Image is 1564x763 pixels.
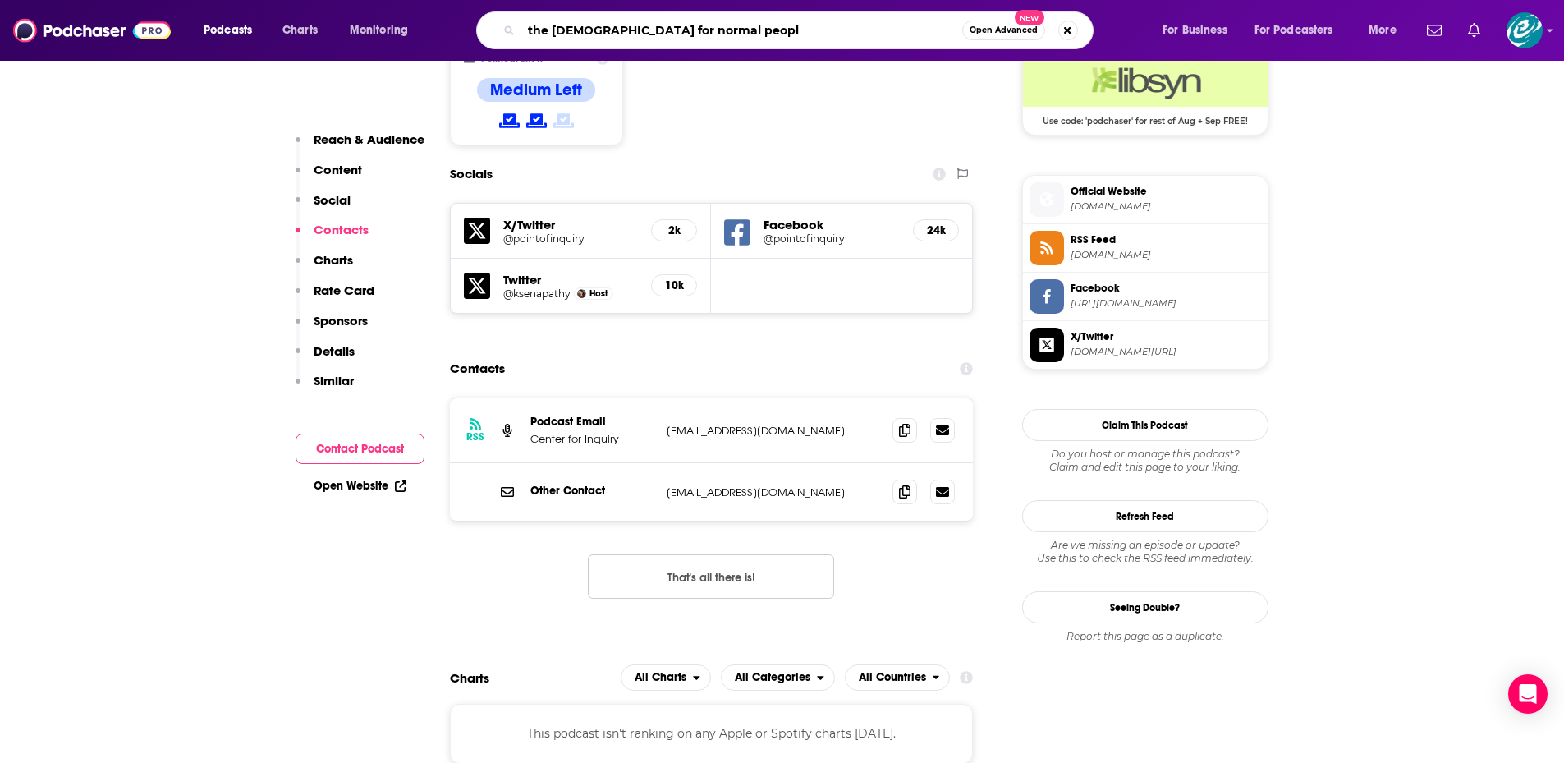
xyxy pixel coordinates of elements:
[1254,19,1333,42] span: For Podcasters
[764,217,900,232] h5: Facebook
[1022,448,1268,474] div: Claim and edit this page to your liking.
[1507,12,1543,48] span: Logged in as Resurrection
[1508,674,1548,714] div: Open Intercom Messenger
[296,222,369,252] button: Contacts
[314,162,362,177] p: Content
[492,11,1109,49] div: Search podcasts, credits, & more...
[1163,19,1227,42] span: For Business
[1357,17,1417,44] button: open menu
[1022,539,1268,565] div: Are we missing an episode or update? Use this to check the RSS feed immediately.
[1023,57,1268,125] a: Libsyn Deal: Use code: 'podchaser' for rest of Aug + Sep FREE!
[503,287,571,300] a: @ksenapathy
[192,17,273,44] button: open menu
[1071,184,1261,199] span: Official Website
[296,373,354,403] button: Similar
[503,217,639,232] h5: X/Twitter
[530,484,654,498] p: Other Contact
[1015,10,1044,25] span: New
[450,353,505,384] h2: Contacts
[589,288,608,299] span: Host
[296,343,355,374] button: Details
[635,672,686,683] span: All Charts
[1071,329,1261,344] span: X/Twitter
[859,672,926,683] span: All Countries
[1030,231,1261,265] a: RSS Feed[DOMAIN_NAME]
[530,432,654,446] p: Center for Inquiry
[1030,279,1261,314] a: Facebook[URL][DOMAIN_NAME]
[503,232,639,245] a: @pointofinquiry
[314,283,374,298] p: Rate Card
[466,430,484,444] h3: RSS
[490,80,582,100] h4: Medium Left
[1507,12,1543,48] img: User Profile
[962,21,1045,40] button: Open AdvancedNew
[314,252,353,268] p: Charts
[521,17,962,44] input: Search podcasts, credits, & more...
[721,664,835,691] button: open menu
[665,278,683,292] h5: 10k
[1461,16,1487,44] a: Show notifications dropdown
[764,232,900,245] a: @pointofinquiry
[282,19,318,42] span: Charts
[845,664,951,691] h2: Countries
[845,664,951,691] button: open menu
[272,17,328,44] a: Charts
[1023,107,1268,126] span: Use code: 'podchaser' for rest of Aug + Sep FREE!
[1022,500,1268,532] button: Refresh Feed
[338,17,429,44] button: open menu
[296,434,424,464] button: Contact Podcast
[13,15,171,46] img: Podchaser - Follow, Share and Rate Podcasts
[621,664,711,691] button: open menu
[1022,591,1268,623] a: Seeing Double?
[667,485,880,499] p: [EMAIL_ADDRESS][DOMAIN_NAME]
[450,704,974,763] div: This podcast isn't ranking on any Apple or Spotify charts [DATE].
[927,223,945,237] h5: 24k
[1071,232,1261,247] span: RSS Feed
[296,162,362,192] button: Content
[1420,16,1448,44] a: Show notifications dropdown
[1022,409,1268,441] button: Claim This Podcast
[588,554,834,599] button: Nothing here.
[1244,17,1357,44] button: open menu
[296,252,353,283] button: Charts
[314,131,424,147] p: Reach & Audience
[314,373,354,388] p: Similar
[530,415,654,429] p: Podcast Email
[450,670,489,686] h2: Charts
[296,192,351,223] button: Social
[1030,328,1261,362] a: X/Twitter[DOMAIN_NAME][URL]
[577,289,586,298] img: Kavin Senapathy
[450,159,493,190] h2: Socials
[721,664,835,691] h2: Categories
[1071,281,1261,296] span: Facebook
[1071,249,1261,261] span: feeds.libsyn.com
[1071,346,1261,358] span: twitter.com/pointofinquiry
[1022,630,1268,643] div: Report this page as a duplicate.
[1022,448,1268,461] span: Do you host or manage this podcast?
[970,26,1038,34] span: Open Advanced
[1071,297,1261,310] span: https://www.facebook.com/pointofinquiry
[1023,57,1268,107] img: Libsyn Deal: Use code: 'podchaser' for rest of Aug + Sep FREE!
[503,272,639,287] h5: Twitter
[667,424,880,438] p: [EMAIL_ADDRESS][DOMAIN_NAME]
[1507,12,1543,48] button: Show profile menu
[350,19,408,42] span: Monitoring
[665,223,683,237] h5: 2k
[204,19,252,42] span: Podcasts
[1151,17,1248,44] button: open menu
[314,479,406,493] a: Open Website
[314,313,368,329] p: Sponsors
[621,664,711,691] h2: Platforms
[314,222,369,237] p: Contacts
[1030,182,1261,217] a: Official Website[DOMAIN_NAME]
[314,343,355,359] p: Details
[735,672,810,683] span: All Categories
[1071,200,1261,213] span: pointofinquiry.org
[296,313,368,343] button: Sponsors
[296,283,374,313] button: Rate Card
